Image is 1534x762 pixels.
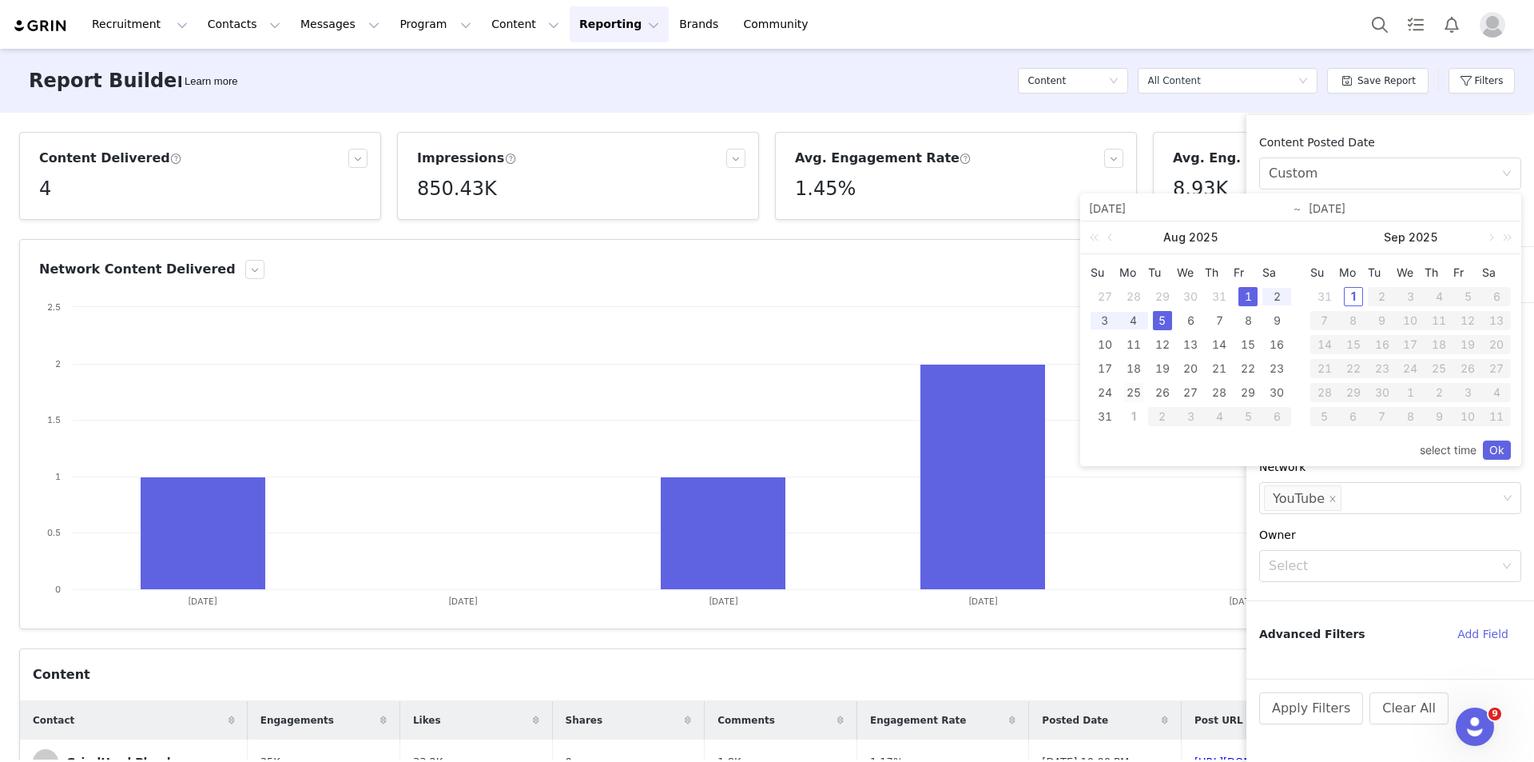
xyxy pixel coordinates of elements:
td: September 27, 2025 [1482,357,1511,381]
td: August 6, 2025 [1177,309,1206,333]
td: October 8, 2025 [1397,405,1425,429]
td: September 12, 2025 [1453,309,1482,333]
td: August 28, 2025 [1205,381,1234,405]
td: October 4, 2025 [1482,381,1511,405]
div: 25 [1425,359,1453,378]
td: July 30, 2025 [1177,285,1206,309]
td: September 2, 2025 [1368,285,1397,309]
td: October 1, 2025 [1397,381,1425,405]
a: 2025 [1407,221,1440,253]
td: September 30, 2025 [1368,381,1397,405]
h5: 1.45% [795,174,856,203]
i: icon: down [1298,76,1308,87]
td: September 10, 2025 [1397,309,1425,333]
div: 1 [1344,287,1363,306]
div: 3 [1095,311,1115,330]
td: September 4, 2025 [1205,405,1234,429]
td: September 1, 2025 [1119,405,1148,429]
span: Comments [717,713,775,728]
a: Last year (Control + left) [1087,221,1107,253]
th: Sat [1262,261,1291,285]
td: August 5, 2025 [1148,309,1177,333]
td: August 29, 2025 [1234,381,1262,405]
div: 11 [1124,335,1143,354]
td: August 11, 2025 [1119,333,1148,357]
h3: Network Content Delivered [39,260,236,279]
td: September 7, 2025 [1310,309,1339,333]
a: 2025 [1187,221,1220,253]
div: YouTube [1273,486,1325,512]
td: August 2, 2025 [1262,285,1291,309]
span: Mo [1119,265,1148,280]
td: September 1, 2025 [1339,285,1368,309]
td: October 3, 2025 [1453,381,1482,405]
a: Aug [1162,221,1187,253]
div: 24 [1095,383,1115,402]
h3: Content Delivered [39,149,182,168]
h3: Report Builder [29,66,186,95]
button: Reporting [570,6,669,42]
div: 2 [1425,383,1453,402]
div: 16 [1267,335,1286,354]
div: 4 [1482,383,1511,402]
div: All Content [1147,69,1200,93]
div: Tooltip anchor [181,74,240,90]
div: Custom [1269,158,1317,189]
div: 4 [1124,311,1143,330]
button: Apply Filters [1259,692,1363,724]
div: Content [33,665,90,684]
li: YouTube [1264,485,1341,511]
i: icon: down [1502,561,1512,572]
div: 13 [1181,335,1200,354]
div: 22 [1238,359,1258,378]
td: August 18, 2025 [1119,357,1148,381]
td: August 1, 2025 [1234,285,1262,309]
div: 30 [1267,383,1286,402]
div: 2 [1368,287,1397,306]
td: September 16, 2025 [1368,333,1397,357]
text: [DATE] [448,596,478,607]
div: 10 [1397,311,1425,330]
div: 4 [1425,287,1453,306]
div: 14 [1210,335,1229,354]
div: 3 [1177,407,1206,426]
span: We [1177,265,1206,280]
td: July 29, 2025 [1148,285,1177,309]
td: September 20, 2025 [1482,333,1511,357]
i: icon: down [1109,76,1119,87]
th: Mon [1339,261,1368,285]
a: Tasks [1398,6,1433,42]
div: 8 [1339,311,1368,330]
div: 26 [1453,359,1482,378]
button: Recruitment [82,6,197,42]
span: Sa [1482,265,1511,280]
th: Mon [1119,261,1148,285]
td: September 13, 2025 [1482,309,1511,333]
div: 8 [1397,407,1425,426]
div: 24 [1397,359,1425,378]
td: August 20, 2025 [1177,357,1206,381]
div: 20 [1181,359,1200,378]
td: September 24, 2025 [1397,357,1425,381]
td: September 18, 2025 [1425,333,1453,357]
td: October 9, 2025 [1425,405,1453,429]
span: Th [1205,265,1234,280]
th: Thu [1205,261,1234,285]
td: September 11, 2025 [1425,309,1453,333]
button: Filters [1449,68,1515,94]
div: 18 [1425,335,1453,354]
span: Engagement Rate [870,713,966,728]
a: Next year (Control + right) [1494,221,1515,253]
div: 22 [1339,359,1368,378]
div: 17 [1095,359,1115,378]
div: 31 [1210,287,1229,306]
td: August 12, 2025 [1148,333,1177,357]
div: 23 [1267,359,1286,378]
div: Owner [1259,527,1521,544]
span: Su [1310,265,1339,280]
span: 9 [1488,708,1501,720]
span: Posted Date [1042,713,1108,728]
div: 15 [1339,335,1368,354]
img: placeholder-profile.jpg [1480,12,1505,38]
th: Wed [1397,261,1425,285]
